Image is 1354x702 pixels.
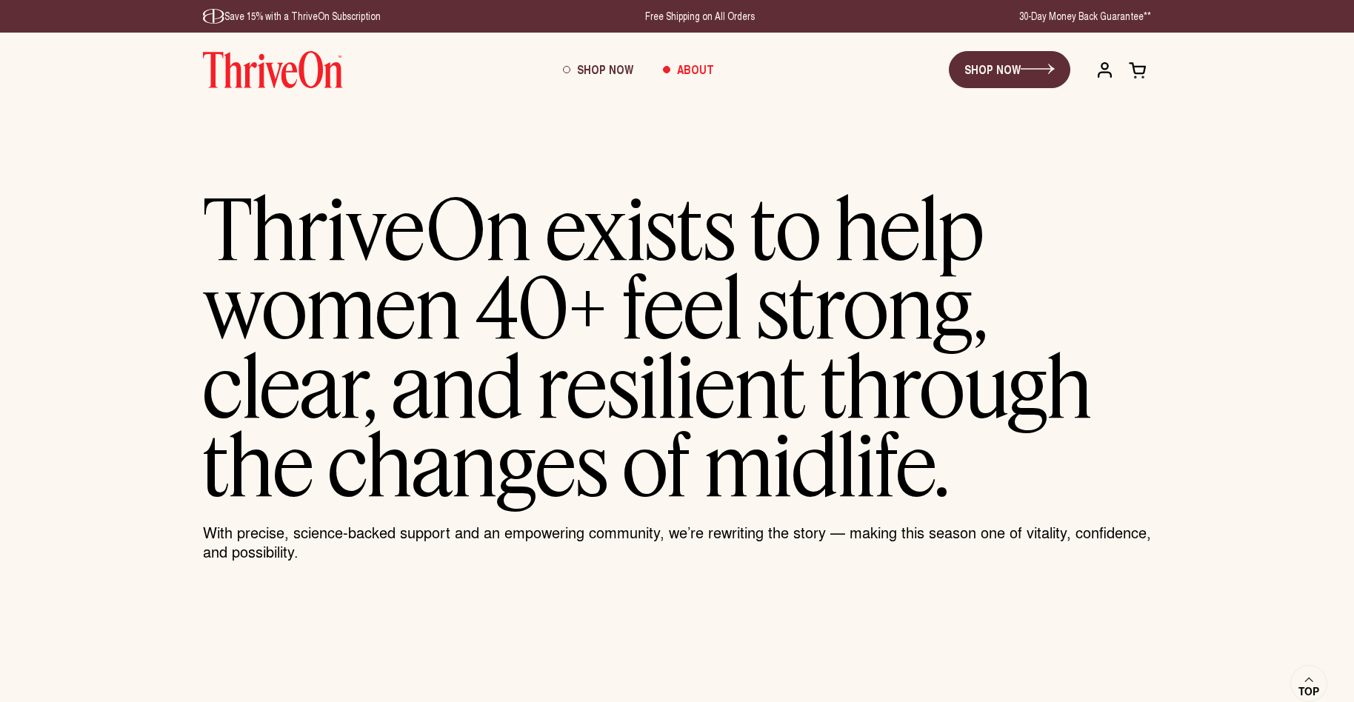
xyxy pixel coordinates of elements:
[648,50,729,90] a: About
[677,61,714,78] span: About
[1298,685,1319,698] span: Top
[1019,9,1151,24] p: 30-Day Money Back Guarantee**
[203,523,1151,561] p: With precise, science-backed support and an empowering community, we’re rewriting the story — mak...
[577,61,633,78] span: Shop Now
[203,9,381,24] p: Save 15% with a ThriveOn Subscription
[645,9,755,24] p: Free Shipping on All Orders
[949,51,1070,88] a: SHOP NOW
[548,50,648,90] a: Shop Now
[203,190,1151,505] h1: ThriveOn exists to help women 40+ feel strong, clear, and resilient through the changes of midlife.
